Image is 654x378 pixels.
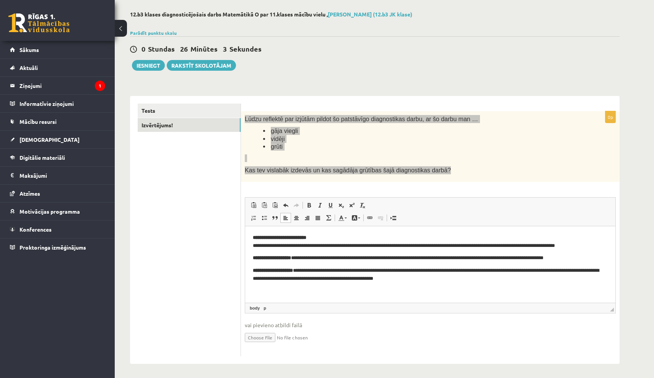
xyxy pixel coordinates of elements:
a: Вставить / удалить нумерованный список [248,213,259,223]
span: Sākums [20,46,39,53]
span: Atzīmes [20,190,40,197]
span: vai pievieno atbildi failā [245,321,616,329]
a: По левому краю [280,213,291,223]
a: Motivācijas programma [10,203,105,220]
iframe: Визуальный текстовый редактор, wiswyg-editor-user-answer-47433830047520 [245,226,615,303]
a: Убрать форматирование [357,200,368,210]
span: Mācību resursi [20,118,57,125]
a: По центру [291,213,302,223]
a: Вставить (⌘+V) [248,200,259,210]
span: Aktuāli [20,64,38,71]
a: Надстрочный индекс [347,200,357,210]
p: 0p [605,111,616,123]
a: Полужирный (⌘+B) [304,200,314,210]
a: Atzīmes [10,185,105,202]
span: Digitālie materiāli [20,154,65,161]
a: Proktoringa izmēģinājums [10,238,105,256]
span: Motivācijas programma [20,208,80,215]
a: [PERSON_NAME] (12.b3 JK klase) [328,11,412,18]
span: gāja viegli [271,128,298,134]
a: Элемент body [248,305,261,311]
legend: Ziņojumi [20,77,105,94]
a: Вставить разрыв страницы для печати [388,213,399,223]
a: Aktuāli [10,59,105,76]
span: [DEMOGRAPHIC_DATA] [20,136,80,143]
a: Izvērtējums! [138,118,241,132]
a: Вставить из Word [270,200,280,210]
span: vidēji [271,136,285,142]
i: 1 [95,81,105,91]
a: Отменить (⌘+Z) [280,200,291,210]
a: Maksājumi [10,167,105,184]
a: Подчеркнутый (⌘+U) [325,200,336,210]
a: Элемент p [262,305,268,311]
a: По правому краю [302,213,312,223]
a: Parādīt punktu skalu [130,30,177,36]
a: Tests [138,104,241,118]
a: Цвет текста [336,213,349,223]
a: Rakstīt skolotājam [167,60,236,71]
span: Lūdzu reflektē par izjūtām pildot šo patstāvīgo diagnostikas darbu, ar šo darbu man … [245,116,478,122]
span: Перетащите для изменения размера [610,308,614,311]
a: [DEMOGRAPHIC_DATA] [10,131,105,148]
span: Stundas [148,44,175,53]
span: Kas tev vislabāk izdevās un kas sagādāja grūtības šajā diagnostikas darbā? [245,167,451,174]
span: grūti [271,143,283,150]
legend: Informatīvie ziņojumi [20,95,105,112]
a: Rīgas 1. Tālmācības vidusskola [8,13,70,32]
h2: 12.b3 klases diagnosticējošais darbs Matemātikā O par 11.klases mācību vielu , [130,11,620,18]
a: Математика [323,213,334,223]
a: Mācību resursi [10,113,105,130]
a: Konferences [10,221,105,238]
span: Konferences [20,226,52,233]
span: 0 [142,44,145,53]
legend: Maksājumi [20,167,105,184]
span: Proktoringa izmēģinājums [20,244,86,251]
span: Minūtes [190,44,218,53]
a: Digitālie materiāli [10,149,105,166]
a: Informatīvie ziņojumi [10,95,105,112]
a: По ширине [312,213,323,223]
a: Подстрочный индекс [336,200,347,210]
a: Вставить/Редактировать ссылку (⌘+K) [364,213,375,223]
a: Повторить (⌘+Y) [291,200,302,210]
a: Цвет фона [349,213,363,223]
a: Вставить только текст (⌘+⌥+⇧+V) [259,200,270,210]
span: 26 [180,44,188,53]
span: Sekundes [229,44,262,53]
span: 3 [223,44,227,53]
button: Iesniegt [132,60,165,71]
a: Убрать ссылку [375,213,386,223]
a: Курсив (⌘+I) [314,200,325,210]
a: Ziņojumi1 [10,77,105,94]
a: Sākums [10,41,105,58]
a: Цитата [270,213,280,223]
a: Вставить / удалить маркированный список [259,213,270,223]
